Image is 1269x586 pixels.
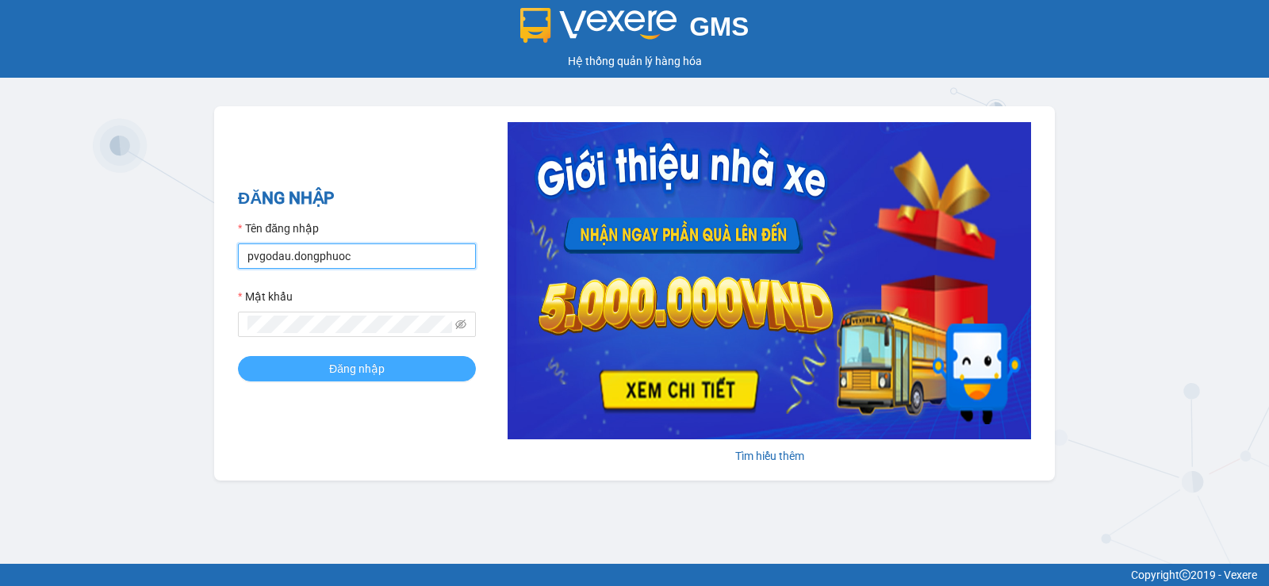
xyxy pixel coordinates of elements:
[238,356,476,381] button: Đăng nhập
[238,288,293,305] label: Mật khẩu
[520,24,750,36] a: GMS
[238,186,476,212] h2: ĐĂNG NHẬP
[247,316,452,333] input: Mật khẩu
[508,447,1031,465] div: Tìm hiểu thêm
[689,12,749,41] span: GMS
[238,243,476,269] input: Tên đăng nhập
[238,220,319,237] label: Tên đăng nhập
[1179,569,1190,580] span: copyright
[520,8,677,43] img: logo 2
[12,566,1257,584] div: Copyright 2019 - Vexere
[329,360,385,377] span: Đăng nhập
[508,122,1031,439] img: banner-0
[455,319,466,330] span: eye-invisible
[4,52,1265,70] div: Hệ thống quản lý hàng hóa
